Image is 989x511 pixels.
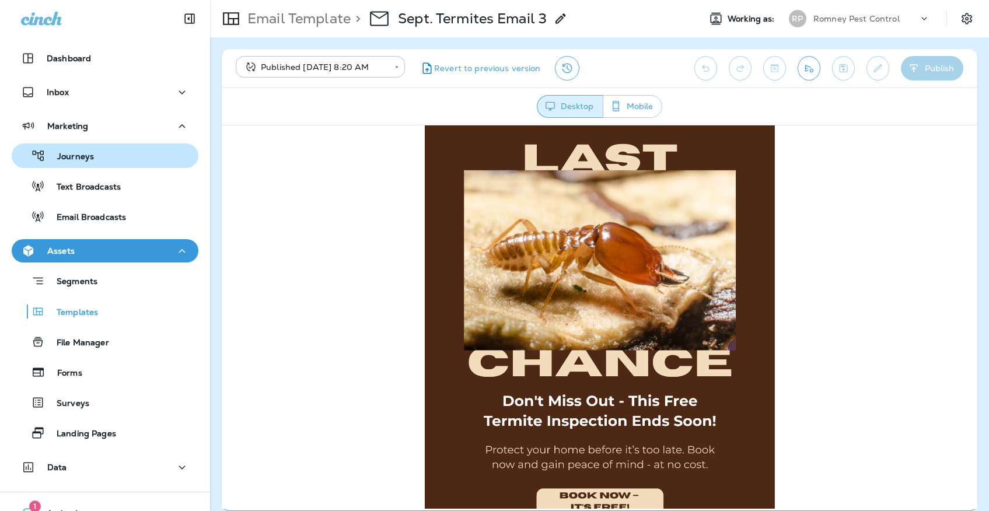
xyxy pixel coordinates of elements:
p: Landing Pages [45,429,116,440]
p: Forms [46,368,82,379]
button: Forms [12,360,198,384]
span: Revert to previous version [434,63,541,74]
p: Templates [45,307,98,318]
button: Inbox [12,80,198,104]
p: Email Broadcasts [45,212,126,223]
p: Assets [47,246,75,256]
button: Settings [956,8,977,29]
button: Email Broadcasts [12,204,198,229]
button: Dashboard [12,47,198,70]
button: Marketing [12,114,198,138]
span: Working as: [728,14,777,24]
p: Data [47,463,67,472]
button: Assets [12,239,198,262]
p: Dashboard [47,54,91,63]
button: Landing Pages [12,421,198,445]
button: Revert to previous version [414,56,546,80]
div: Published [DATE] 8:20 AM [244,61,386,73]
button: Surveys [12,390,198,415]
button: Desktop [537,95,603,118]
p: Sept. Termites Email 3 [398,10,547,27]
button: Segments [12,268,198,293]
button: File Manager [12,330,198,354]
button: Collapse Sidebar [173,7,206,30]
button: Data [12,456,198,479]
div: RP [789,10,806,27]
p: Journeys [46,152,94,163]
p: File Manager [45,338,109,349]
p: Text Broadcasts [45,182,121,193]
p: Marketing [47,121,88,131]
button: Send test email [798,56,820,80]
button: View Changelog [555,56,579,80]
p: Segments [45,276,97,288]
p: Email Template [243,10,351,27]
button: Journeys [12,143,198,168]
p: > [351,10,361,27]
p: Romney Pest Control [813,14,900,23]
p: Inbox [47,87,69,97]
p: Surveys [45,398,89,409]
button: Mobile [603,95,662,118]
button: Templates [12,299,198,324]
button: Text Broadcasts [12,174,198,198]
